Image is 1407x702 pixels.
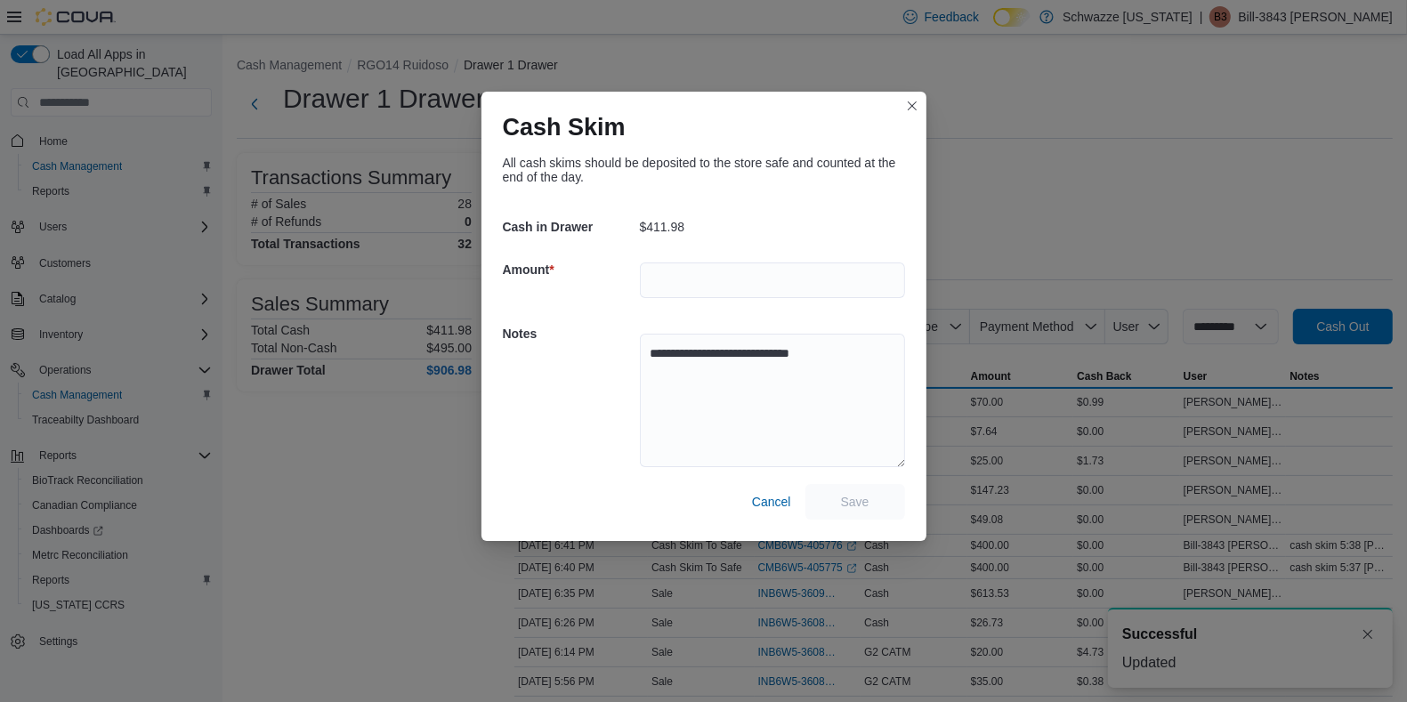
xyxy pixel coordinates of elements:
[752,493,791,511] span: Cancel
[805,484,905,520] button: Save
[503,156,905,184] div: All cash skims should be deposited to the store safe and counted at the end of the day.
[640,220,685,234] p: $411.98
[841,493,869,511] span: Save
[503,316,636,351] h5: Notes
[902,95,923,117] button: Closes this modal window
[745,484,798,520] button: Cancel
[503,209,636,245] h5: Cash in Drawer
[503,113,626,141] h1: Cash Skim
[503,252,636,287] h5: Amount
